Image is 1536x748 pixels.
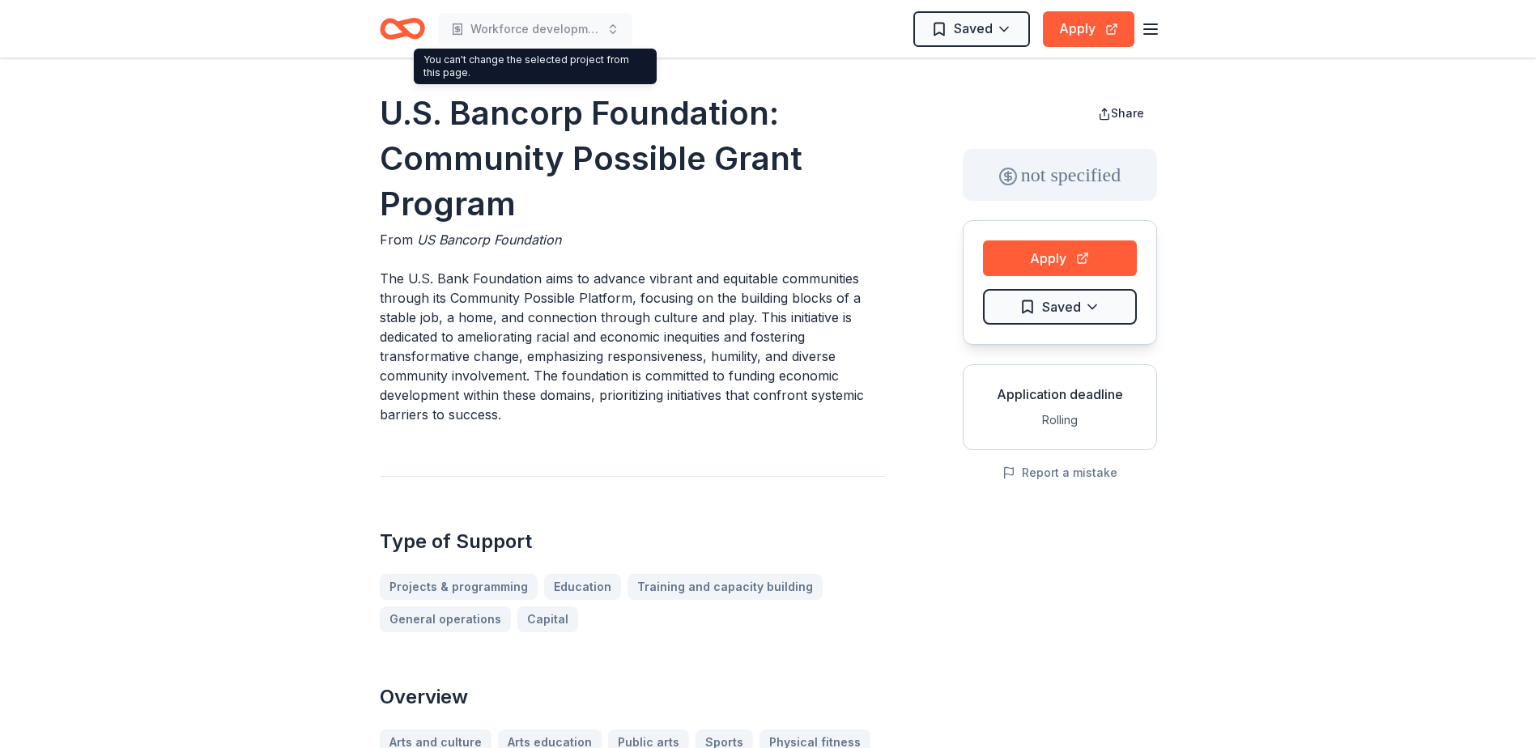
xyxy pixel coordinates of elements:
div: Rolling [976,410,1143,430]
span: Share [1111,106,1144,120]
div: Application deadline [976,385,1143,404]
div: not specified [963,149,1157,201]
h1: U.S. Bancorp Foundation: Community Possible Grant Program [380,91,885,227]
a: Capital [517,606,578,632]
span: Saved [954,18,993,39]
a: Projects & programming [380,574,538,600]
a: General operations [380,606,511,632]
button: Saved [983,289,1137,325]
button: Report a mistake [1002,463,1117,482]
a: Education [544,574,621,600]
button: Workforce development - training programs [438,13,632,45]
button: Apply [1043,11,1134,47]
button: Share [1085,97,1157,130]
button: Saved [913,11,1030,47]
button: Apply [983,240,1137,276]
span: Saved [1042,296,1081,317]
div: You can't change the selected project from this page. [414,49,657,84]
div: From [380,230,885,249]
a: Training and capacity building [628,574,823,600]
p: The U.S. Bank Foundation aims to advance vibrant and equitable communities through its Community ... [380,269,885,424]
span: Workforce development - training programs [470,19,600,39]
a: Home [380,10,425,48]
h2: Overview [380,684,885,710]
span: US Bancorp Foundation [417,232,561,248]
h2: Type of Support [380,529,885,555]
